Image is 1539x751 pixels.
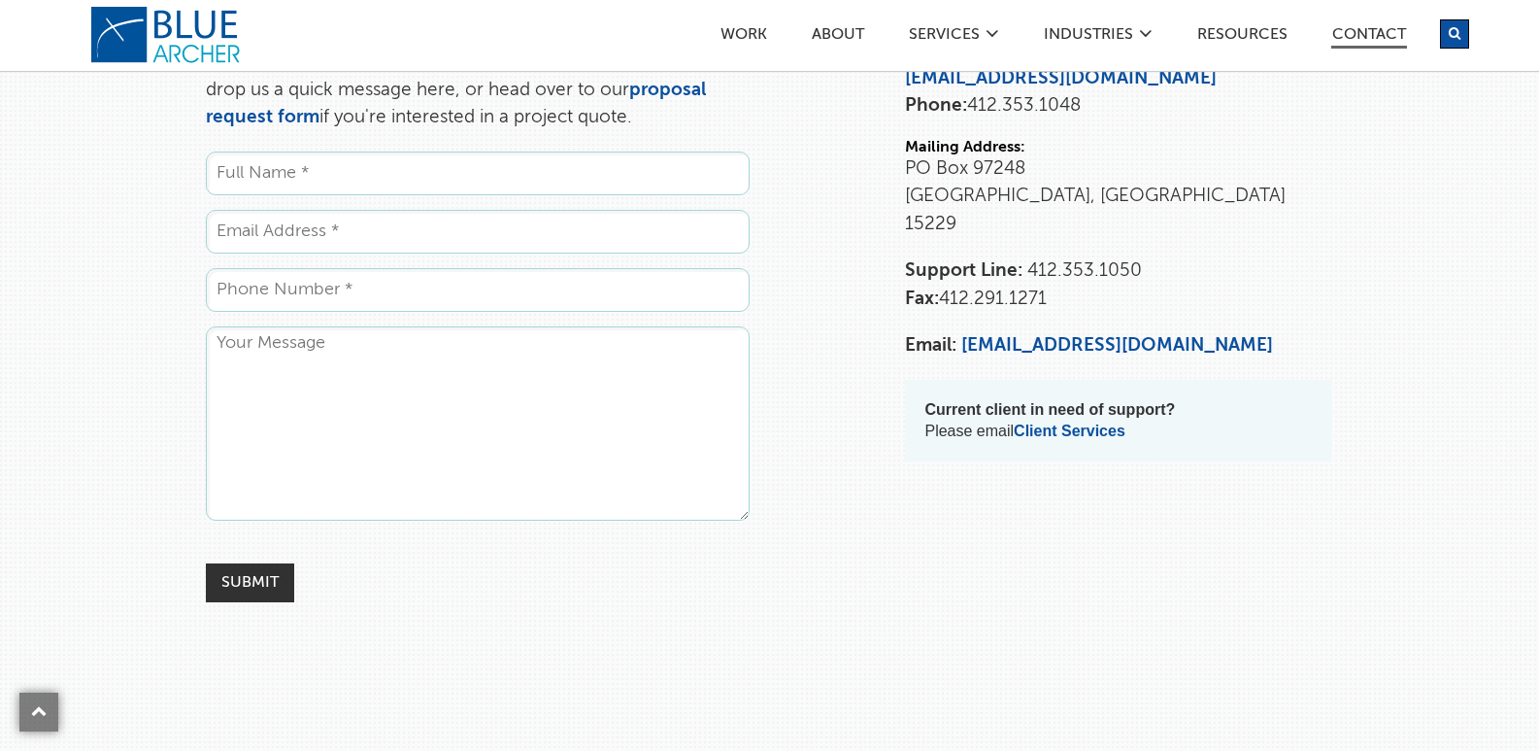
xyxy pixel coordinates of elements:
input: Email Address * [206,210,750,254]
a: Industries [1043,27,1134,48]
input: Full Name * [206,152,750,195]
a: Resources [1196,27,1288,48]
strong: Mailing Address: [905,140,1025,155]
a: ABOUT [811,27,865,48]
strong: Current client in need of support? [924,401,1175,418]
strong: Support Line: [905,261,1022,280]
a: SERVICES [908,27,981,48]
strong: Email: [905,336,956,355]
p: 412.291.1271 [905,257,1332,313]
a: Client Services [1014,423,1125,439]
a: logo [90,6,246,64]
input: Phone Number * [206,268,750,312]
a: Work [719,27,768,48]
strong: Phone: [905,96,967,115]
input: Submit [206,563,294,602]
a: Contact [1331,27,1407,49]
a: [EMAIL_ADDRESS][DOMAIN_NAME] [961,336,1273,355]
p: Thank you for your interest in Blue [PERSON_NAME]. You can drop us a quick message here, or head ... [206,49,750,132]
p: PO Box 97248 [GEOGRAPHIC_DATA], [GEOGRAPHIC_DATA] 15229 [905,155,1332,239]
a: [EMAIL_ADDRESS][DOMAIN_NAME] [905,69,1217,87]
strong: Fax: [905,290,939,308]
p: Please email [924,399,1313,442]
span: 412.353.1050 [1027,261,1142,280]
